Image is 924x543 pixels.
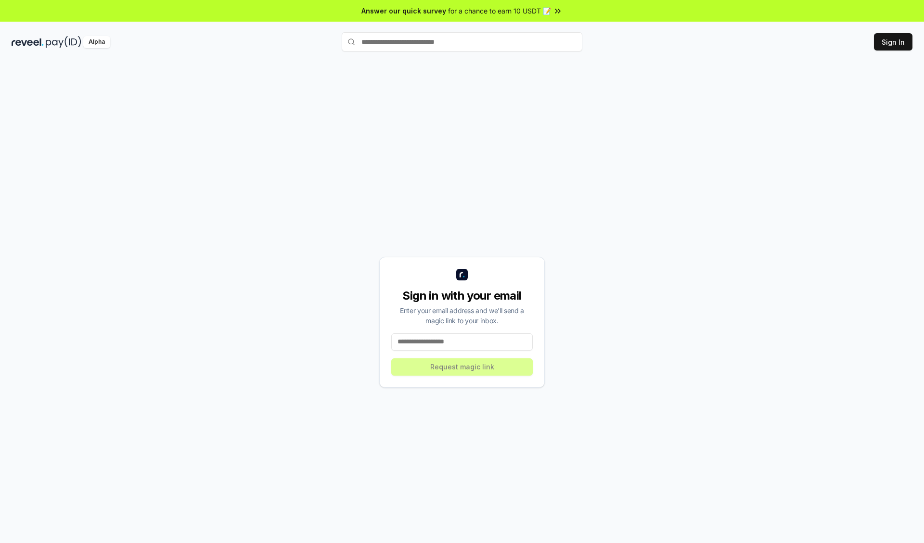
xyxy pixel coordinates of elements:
div: Sign in with your email [391,288,533,303]
img: logo_small [456,269,468,280]
span: Answer our quick survey [361,6,446,16]
div: Enter your email address and we’ll send a magic link to your inbox. [391,305,533,326]
div: Alpha [83,36,110,48]
img: reveel_dark [12,36,44,48]
img: pay_id [46,36,81,48]
span: for a chance to earn 10 USDT 📝 [448,6,551,16]
button: Sign In [874,33,912,51]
